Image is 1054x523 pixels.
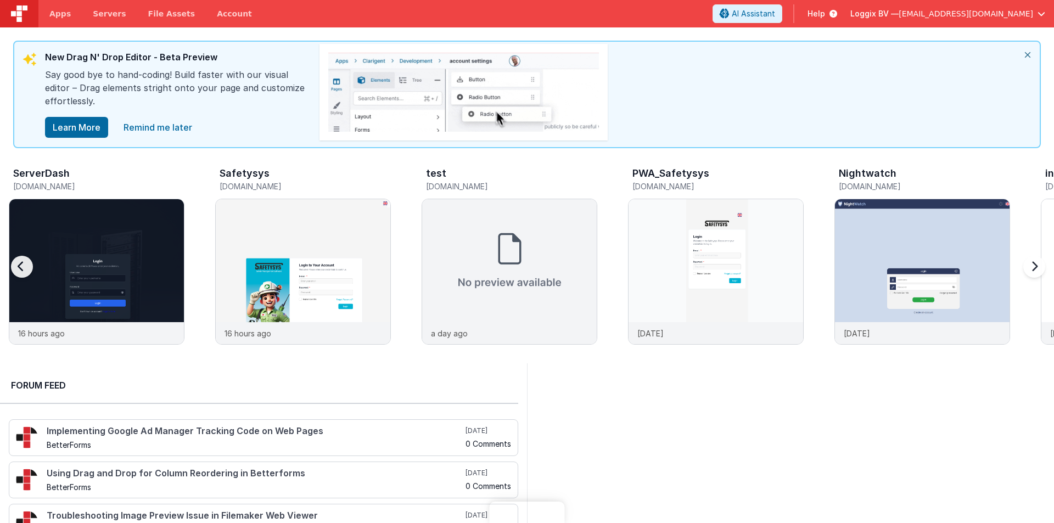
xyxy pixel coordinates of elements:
[47,483,463,491] h5: BetterForms
[1016,42,1040,68] i: close
[49,8,71,19] span: Apps
[47,441,463,449] h5: BetterForms
[839,182,1010,190] h5: [DOMAIN_NAME]
[466,511,511,520] h5: [DATE]
[148,8,195,19] span: File Assets
[426,168,446,179] h3: test
[11,379,507,392] h2: Forum Feed
[45,50,309,68] div: New Drag N' Drop Editor - Beta Preview
[16,426,38,448] img: 295_2.png
[713,4,782,23] button: AI Assistant
[839,168,896,179] h3: Nightwatch
[13,182,184,190] h5: [DOMAIN_NAME]
[47,426,463,436] h4: Implementing Google Ad Manager Tracking Code on Web Pages
[844,328,870,339] p: [DATE]
[850,8,1045,19] button: Loggix BV — [EMAIL_ADDRESS][DOMAIN_NAME]
[899,8,1033,19] span: [EMAIL_ADDRESS][DOMAIN_NAME]
[632,182,804,190] h5: [DOMAIN_NAME]
[45,68,309,116] div: Say good bye to hand-coding! Build faster with our visual editor – Drag elements stright onto you...
[637,328,664,339] p: [DATE]
[45,117,108,138] button: Learn More
[466,469,511,477] h5: [DATE]
[732,8,775,19] span: AI Assistant
[16,469,38,491] img: 295_2.png
[117,116,199,138] a: close
[13,168,70,179] h3: ServerDash
[93,8,126,19] span: Servers
[9,462,518,498] a: Using Drag and Drop for Column Reordering in Betterforms BetterForms [DATE] 0 Comments
[466,482,511,490] h5: 0 Comments
[431,328,468,339] p: a day ago
[850,8,899,19] span: Loggix BV —
[47,511,463,521] h4: Troubleshooting Image Preview Issue in Filemaker Web Viewer
[426,182,597,190] h5: [DOMAIN_NAME]
[47,469,463,479] h4: Using Drag and Drop for Column Reordering in Betterforms
[225,328,271,339] p: 16 hours ago
[220,168,270,179] h3: Safetysys
[220,182,391,190] h5: [DOMAIN_NAME]
[9,419,518,456] a: Implementing Google Ad Manager Tracking Code on Web Pages BetterForms [DATE] 0 Comments
[466,440,511,448] h5: 0 Comments
[466,426,511,435] h5: [DATE]
[632,168,709,179] h3: PWA_Safetysys
[808,8,825,19] span: Help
